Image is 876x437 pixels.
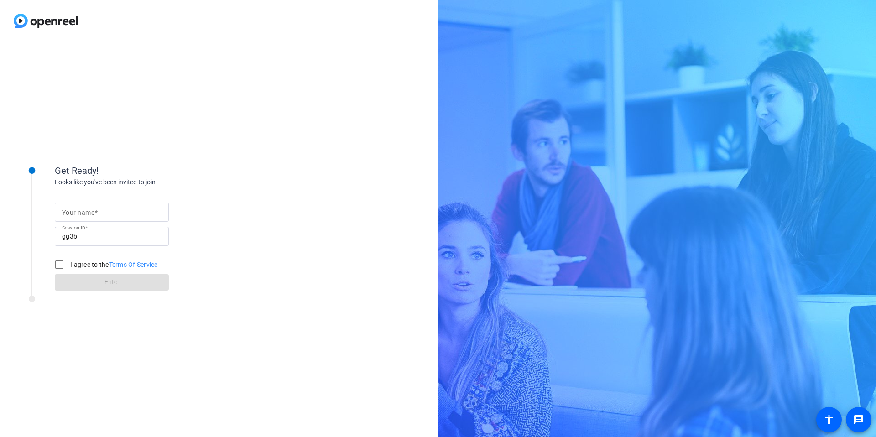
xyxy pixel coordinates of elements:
[853,414,864,425] mat-icon: message
[824,414,834,425] mat-icon: accessibility
[62,209,94,216] mat-label: Your name
[68,260,158,269] label: I agree to the
[55,164,237,177] div: Get Ready!
[109,261,158,268] a: Terms Of Service
[55,177,237,187] div: Looks like you've been invited to join
[62,225,85,230] mat-label: Session ID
